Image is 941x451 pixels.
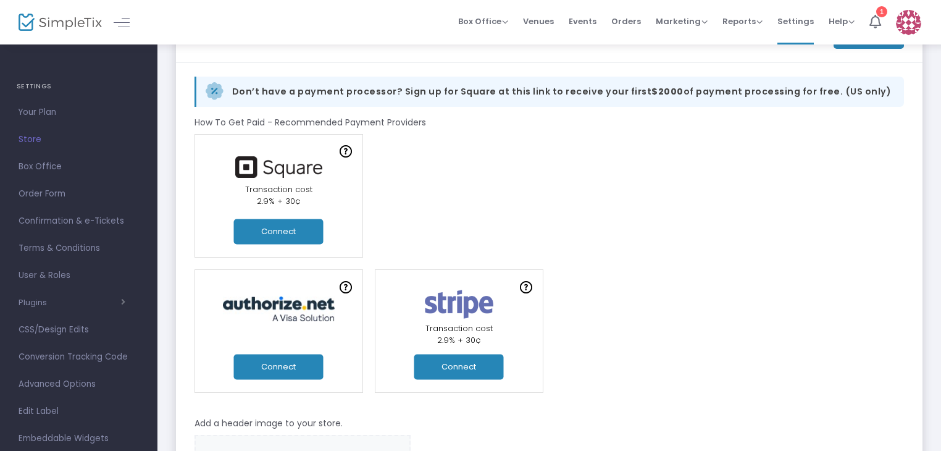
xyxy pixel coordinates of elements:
img: square.png [229,156,328,178]
span: Transaction cost [245,183,312,195]
img: question-mark [340,281,352,293]
span: Confirmation & e-Tickets [19,213,139,229]
span: Advanced Options [19,376,139,392]
button: Plugins [19,298,125,308]
span: Venues [523,6,554,37]
span: CSS/Design Edits [19,322,139,338]
span: User & Roles [19,268,139,284]
span: Edit Label [19,403,139,419]
span: Orders [611,6,641,37]
m-panel-subtitle: How To Get Paid - Recommended Payment Providers [194,116,426,129]
span: Don’t have a payment processor? Sign up for Square at this link to receive your first of payment ... [232,85,892,98]
span: Transaction cost [425,322,493,334]
span: Terms & Conditions [19,240,139,256]
span: Store [19,132,139,148]
span: Your Plan [19,104,139,120]
img: stripe.png [417,287,501,321]
span: Marketing [656,15,708,27]
span: Box Office [458,15,508,27]
span: Reports [722,15,763,27]
span: Order Form [19,186,139,202]
button: Connect [414,355,504,380]
b: $2000 [651,85,684,98]
img: question-mark [520,281,532,293]
span: 2.9% + 30¢ [437,334,481,346]
img: question-mark [340,145,352,158]
img: authorize.jpg [217,297,340,321]
m-panel-subtitle: Add a header image to your store. [194,417,343,430]
span: Conversion Tracking Code [19,349,139,365]
button: Connect [234,355,324,380]
h4: SETTINGS [17,74,141,99]
span: Events [569,6,596,37]
span: 2.9% + 30¢ [257,195,301,207]
button: Connect [234,219,324,244]
span: Box Office [19,159,139,175]
span: Settings [777,6,814,37]
span: Embeddable Widgets [19,431,139,447]
a: Don’t have a payment processor? Sign up for Square at this link to receive your first$2000of paym... [194,77,904,107]
span: Help [829,15,855,27]
div: 1 [876,6,887,17]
